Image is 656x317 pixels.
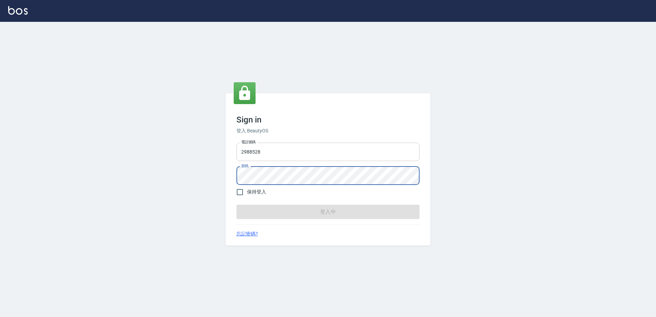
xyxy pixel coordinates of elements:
a: 忘記密碼? [236,230,258,237]
label: 密碼 [241,163,248,169]
label: 電話號碼 [241,140,256,145]
span: 保持登入 [247,188,266,196]
h6: 登入 BeautyOS [236,127,420,134]
img: Logo [8,6,28,15]
h3: Sign in [236,115,420,125]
